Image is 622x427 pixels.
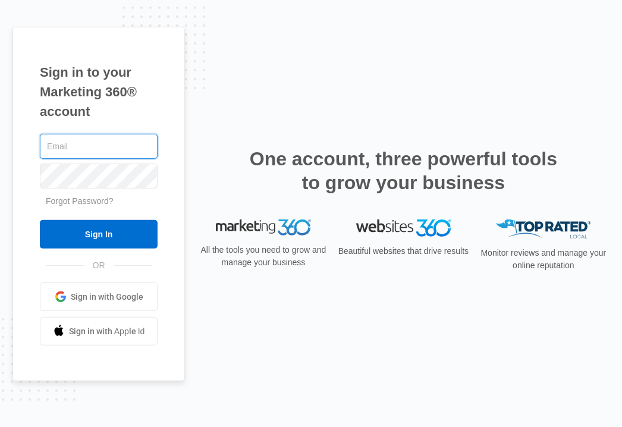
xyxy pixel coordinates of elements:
a: Forgot Password? [46,196,114,206]
h2: One account, three powerful tools to grow your business [246,147,561,194]
h1: Sign in to your Marketing 360® account [40,62,158,121]
img: Websites 360 [356,219,451,237]
p: Beautiful websites that drive results [338,245,470,258]
p: Monitor reviews and manage your online reputation [478,247,610,272]
a: Sign in with Google [40,282,158,311]
img: Marketing 360 [216,219,311,236]
img: Top Rated Local [496,219,591,239]
input: Sign In [40,220,158,249]
a: Sign in with Apple Id [40,317,158,346]
input: Email [40,134,158,159]
span: OR [84,259,114,272]
span: Sign in with Apple Id [69,325,145,338]
span: Sign in with Google [71,291,143,303]
p: All the tools you need to grow and manage your business [197,244,329,269]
